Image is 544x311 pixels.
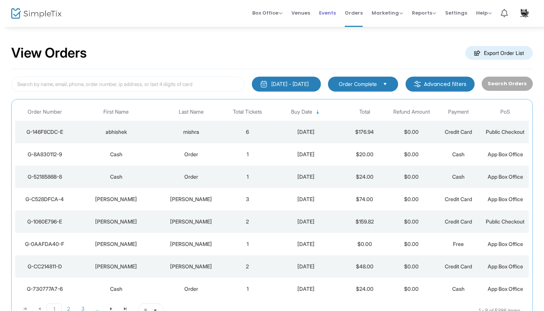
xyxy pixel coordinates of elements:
[76,240,156,248] div: JOSHUA
[17,218,72,225] div: G-1060E796-E
[76,218,156,225] div: Amanda
[17,285,72,293] div: G-730777A7-6
[273,240,339,248] div: 9/13/2025
[179,109,204,115] span: Last Name
[160,195,222,203] div: RIEB GUIZAR
[453,241,464,247] span: Free
[488,263,523,270] span: App Box Office
[388,103,435,121] th: Refund Amount
[319,3,336,22] span: Events
[291,109,312,115] span: Buy Date
[76,128,156,136] div: abhishek
[488,196,523,202] span: App Box Office
[17,151,72,158] div: G-8A830112-9
[339,80,377,88] span: Order Complete
[488,241,523,247] span: App Box Office
[341,233,388,255] td: $0.00
[76,195,156,203] div: PAMELA
[273,285,339,293] div: 9/13/2025
[388,255,435,278] td: $0.00
[388,233,435,255] td: $0.00
[15,103,529,300] div: Data table
[76,173,156,181] div: Cash
[452,151,465,157] span: Cash
[445,218,472,225] span: Credit Card
[160,151,222,158] div: Order
[414,80,421,88] img: filter
[224,210,271,233] td: 2
[103,109,129,115] span: First Name
[224,233,271,255] td: 1
[271,80,309,88] div: [DATE] - [DATE]
[273,218,339,225] div: 9/13/2025
[160,218,222,225] div: Peterson
[224,143,271,166] td: 1
[17,195,72,203] div: G-C528DFCA-4
[388,210,435,233] td: $0.00
[388,143,435,166] td: $0.00
[160,240,222,248] div: SHADLE
[224,278,271,300] td: 1
[341,188,388,210] td: $74.00
[291,3,310,22] span: Venues
[488,151,523,157] span: App Box Office
[388,188,435,210] td: $0.00
[224,255,271,278] td: 2
[486,218,525,225] span: Public Checkout
[252,9,282,16] span: Box Office
[273,128,339,136] div: 9/13/2025
[160,263,222,270] div: SPITZER
[76,151,156,158] div: Cash
[412,9,436,16] span: Reports
[341,103,388,121] th: Total
[76,263,156,270] div: JANICE
[445,3,467,22] span: Settings
[224,166,271,188] td: 1
[160,128,222,136] div: mishra
[465,46,533,60] m-button: Export Order List
[452,286,465,292] span: Cash
[315,109,321,115] span: Sortable
[476,9,492,16] span: Help
[445,196,472,202] span: Credit Card
[160,173,222,181] div: Order
[388,278,435,300] td: $0.00
[488,286,523,292] span: App Box Office
[448,109,469,115] span: Payment
[160,285,222,293] div: Order
[345,3,363,22] span: Orders
[380,80,390,88] button: Select
[252,77,321,92] button: [DATE] - [DATE]
[341,143,388,166] td: $20.00
[260,80,268,88] img: monthly
[341,255,388,278] td: $48.00
[500,109,510,115] span: PoS
[273,173,339,181] div: 9/13/2025
[445,263,472,270] span: Credit Card
[17,173,72,181] div: G-5218586B-8
[452,173,465,180] span: Cash
[17,240,72,248] div: G-0AAFDA40-F
[28,109,62,115] span: Order Number
[273,195,339,203] div: 9/13/2025
[224,188,271,210] td: 3
[486,129,525,135] span: Public Checkout
[372,9,403,16] span: Marketing
[17,263,72,270] div: G-CC214811-D
[76,285,156,293] div: Cash
[388,166,435,188] td: $0.00
[273,151,339,158] div: 9/13/2025
[406,77,475,92] m-button: Advanced filters
[224,121,271,143] td: 6
[11,45,87,61] h2: View Orders
[341,166,388,188] td: $24.00
[488,173,523,180] span: App Box Office
[341,210,388,233] td: $159.82
[445,129,472,135] span: Credit Card
[388,121,435,143] td: $0.00
[341,121,388,143] td: $176.94
[224,103,271,121] th: Total Tickets
[273,263,339,270] div: 9/13/2025
[11,77,244,92] input: Search by name, email, phone, order number, ip address, or last 4 digits of card
[17,128,72,136] div: G-146F8CDC-E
